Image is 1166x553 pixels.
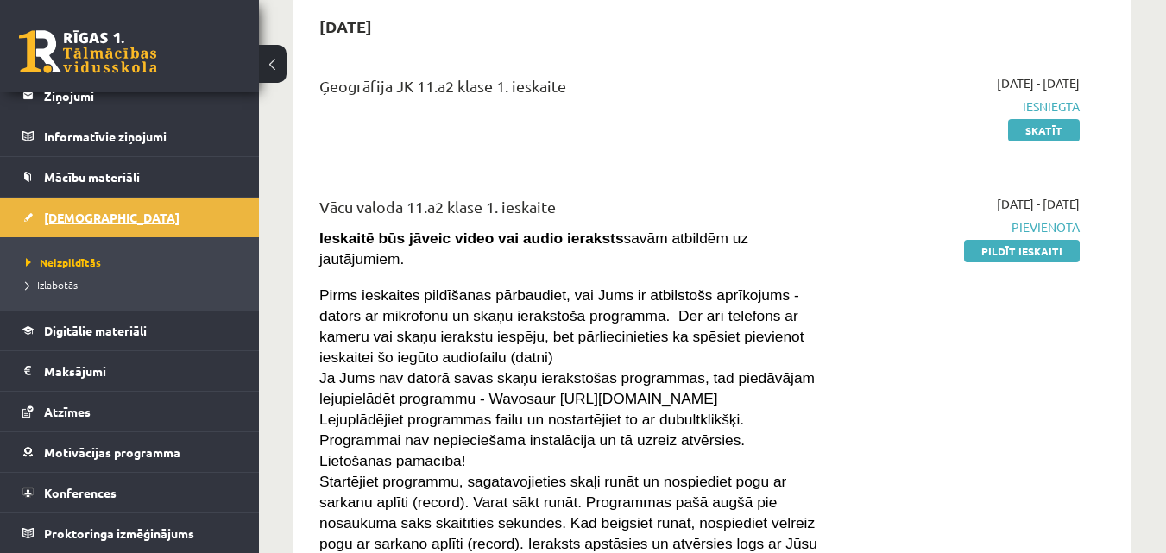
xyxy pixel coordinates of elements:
[22,198,237,237] a: [DEMOGRAPHIC_DATA]
[319,74,817,106] div: Ģeogrāfija JK 11.a2 klase 1. ieskaite
[22,76,237,116] a: Ziņojumi
[843,218,1080,236] span: Pievienota
[997,195,1080,213] span: [DATE] - [DATE]
[22,473,237,512] a: Konferences
[319,369,815,407] span: Ja Jums nav datorā savas skaņu ierakstošas programmas, tad piedāvājam lejupielādēt programmu - Wa...
[44,210,180,225] span: [DEMOGRAPHIC_DATA]
[26,277,242,292] a: Izlabotās
[22,432,237,472] a: Motivācijas programma
[22,351,237,391] a: Maksājumi
[44,444,180,460] span: Motivācijas programma
[26,255,101,269] span: Neizpildītās
[44,404,91,419] span: Atzīmes
[319,229,624,247] strong: Ieskaitē būs jāveic video vai audio ieraksts
[319,411,745,449] span: Lejuplādējiet programmas failu un nostartējiet to ar dubultklikšķi. Programmai nav nepieciešama i...
[22,311,237,350] a: Digitālie materiāli
[997,74,1080,92] span: [DATE] - [DATE]
[44,525,194,541] span: Proktoringa izmēģinājums
[22,392,237,431] a: Atzīmes
[302,6,389,47] h2: [DATE]
[319,195,817,227] div: Vācu valoda 11.a2 klase 1. ieskaite
[44,169,140,185] span: Mācību materiāli
[26,255,242,270] a: Neizpildītās
[319,229,748,267] span: savām atbildēm uz jautājumiem.
[1008,119,1080,141] a: Skatīt
[22,116,237,156] a: Informatīvie ziņojumi
[22,157,237,197] a: Mācību materiāli
[44,116,237,156] legend: Informatīvie ziņojumi
[26,278,78,292] span: Izlabotās
[22,513,237,553] a: Proktoringa izmēģinājums
[44,323,147,338] span: Digitālie materiāli
[19,30,157,73] a: Rīgas 1. Tālmācības vidusskola
[319,286,804,366] span: Pirms ieskaites pildīšanas pārbaudiet, vai Jums ir atbilstošs aprīkojums - dators ar mikrofonu un...
[843,97,1080,116] span: Iesniegta
[44,485,117,500] span: Konferences
[319,452,466,469] span: Lietošanas pamācība!
[44,76,237,116] legend: Ziņojumi
[44,351,237,391] legend: Maksājumi
[964,240,1080,262] a: Pildīt ieskaiti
